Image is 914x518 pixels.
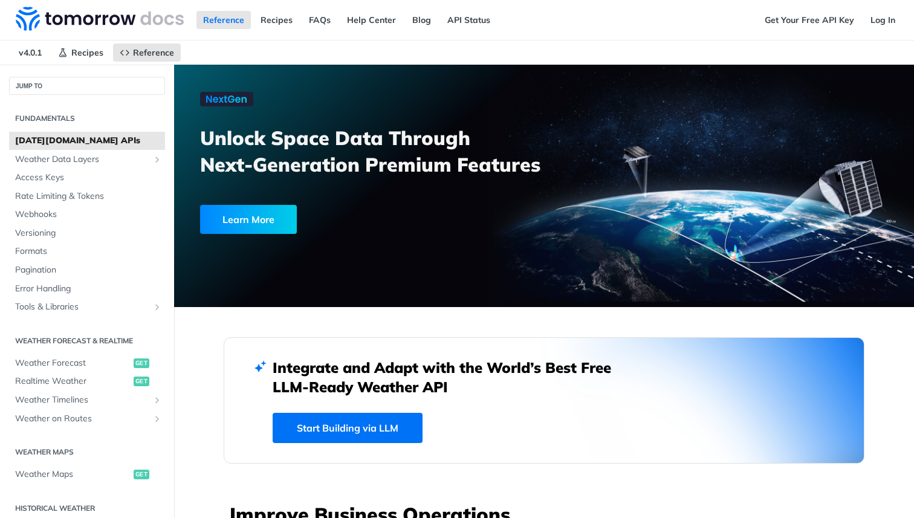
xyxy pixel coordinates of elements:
[15,209,162,221] span: Webhooks
[15,468,131,481] span: Weather Maps
[15,190,162,202] span: Rate Limiting & Tokens
[152,302,162,312] button: Show subpages for Tools & Libraries
[406,11,438,29] a: Blog
[15,357,131,369] span: Weather Forecast
[15,245,162,257] span: Formats
[9,113,165,124] h2: Fundamentals
[51,44,110,62] a: Recipes
[758,11,861,29] a: Get Your Free API Key
[9,503,165,514] h2: Historical Weather
[15,154,149,166] span: Weather Data Layers
[9,132,165,150] a: [DATE][DOMAIN_NAME] APIs
[12,44,48,62] span: v4.0.1
[9,354,165,372] a: Weather Forecastget
[9,77,165,95] button: JUMP TO
[9,372,165,390] a: Realtime Weatherget
[113,44,181,62] a: Reference
[9,151,165,169] a: Weather Data LayersShow subpages for Weather Data Layers
[15,172,162,184] span: Access Keys
[134,377,149,386] span: get
[200,205,485,234] a: Learn More
[9,280,165,298] a: Error Handling
[134,358,149,368] span: get
[133,47,174,58] span: Reference
[9,391,165,409] a: Weather TimelinesShow subpages for Weather Timelines
[15,301,149,313] span: Tools & Libraries
[15,135,162,147] span: [DATE][DOMAIN_NAME] APIs
[9,261,165,279] a: Pagination
[152,155,162,164] button: Show subpages for Weather Data Layers
[9,224,165,242] a: Versioning
[441,11,497,29] a: API Status
[9,410,165,428] a: Weather on RoutesShow subpages for Weather on Routes
[254,11,299,29] a: Recipes
[15,394,149,406] span: Weather Timelines
[9,169,165,187] a: Access Keys
[273,358,629,397] h2: Integrate and Adapt with the World’s Best Free LLM-Ready Weather API
[196,11,251,29] a: Reference
[152,414,162,424] button: Show subpages for Weather on Routes
[200,205,297,234] div: Learn More
[15,227,162,239] span: Versioning
[15,375,131,387] span: Realtime Weather
[864,11,902,29] a: Log In
[152,395,162,405] button: Show subpages for Weather Timelines
[9,447,165,458] h2: Weather Maps
[15,264,162,276] span: Pagination
[273,413,423,443] a: Start Building via LLM
[340,11,403,29] a: Help Center
[16,7,184,31] img: Tomorrow.io Weather API Docs
[9,335,165,346] h2: Weather Forecast & realtime
[9,465,165,484] a: Weather Mapsget
[200,125,557,178] h3: Unlock Space Data Through Next-Generation Premium Features
[302,11,337,29] a: FAQs
[200,92,253,106] img: NextGen
[15,413,149,425] span: Weather on Routes
[134,470,149,479] span: get
[9,298,165,316] a: Tools & LibrariesShow subpages for Tools & Libraries
[9,206,165,224] a: Webhooks
[9,242,165,261] a: Formats
[9,187,165,206] a: Rate Limiting & Tokens
[71,47,103,58] span: Recipes
[15,283,162,295] span: Error Handling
